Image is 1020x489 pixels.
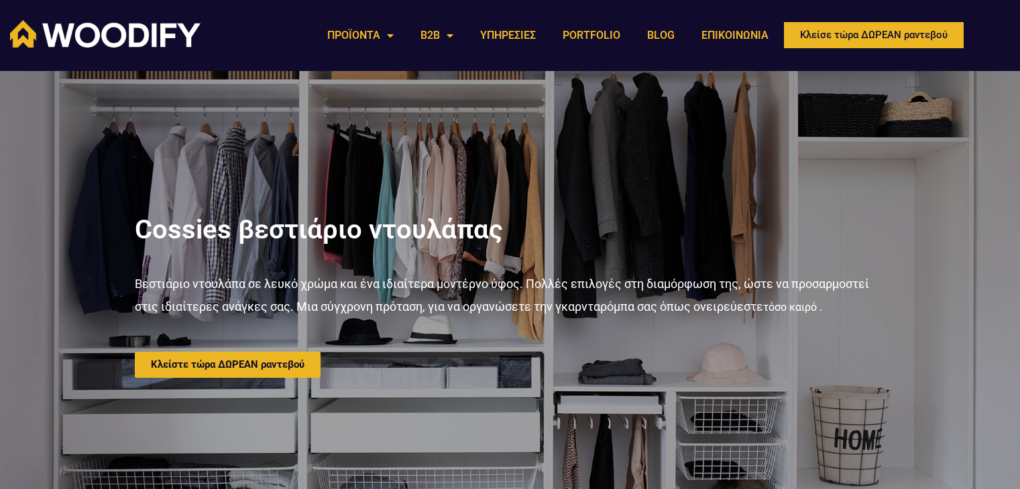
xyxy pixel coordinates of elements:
[782,20,966,50] a: Κλείσε τώρα ΔΩΡΕΑΝ ραντεβού
[688,20,782,51] a: ΕΠΙΚΟΙΝΩΝΙΑ
[819,301,822,313] span: .
[314,20,782,51] nav: Menu
[314,20,407,51] a: ΠΡΟΪΟΝΤΑ
[10,20,201,48] img: Woodify
[467,20,549,51] a: ΥΠΗΡΕΣΙΕΣ
[407,20,467,51] a: B2B
[135,214,886,246] h1: Cossies βεστιάριο ντουλάπας
[135,273,886,318] p: Βεστιάριο ντουλάπα σε λευκό χρώμα και ένα ιδιαίτερα μοντέρνο ύφος. Πολλές επιλογές στη διαμόρφωση...
[135,352,321,378] a: Κλείστε τώρα ΔΩΡΕΑΝ ραντεβού
[549,20,634,51] a: PORTFOLIO
[800,30,948,40] span: Κλείσε τώρα ΔΩΡΕΑΝ ραντεβού
[634,20,688,51] a: BLOG
[763,301,817,313] span: τόσο καιρό
[151,360,304,370] span: Κλείστε τώρα ΔΩΡΕΑΝ ραντεβού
